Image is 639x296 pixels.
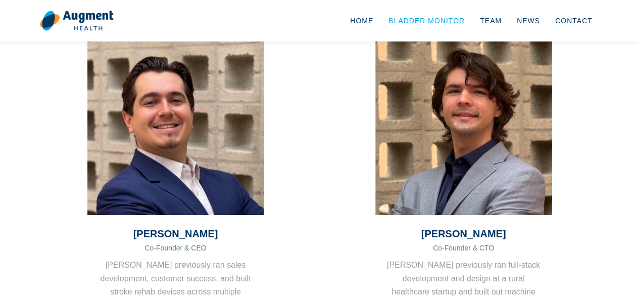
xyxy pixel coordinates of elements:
[342,4,381,37] a: Home
[87,38,264,215] img: Jared Meyers Headshot
[39,10,114,31] img: logo
[381,4,472,37] a: Bladder Monitor
[375,228,552,240] h3: [PERSON_NAME]
[144,244,206,252] span: Co-Founder & CEO
[472,4,509,37] a: Team
[433,244,494,252] span: Co-Founder & CTO
[375,38,552,215] img: Stephen Kalinsky Headshot
[87,228,264,240] h3: [PERSON_NAME]
[509,4,548,37] a: News
[548,4,600,37] a: Contact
